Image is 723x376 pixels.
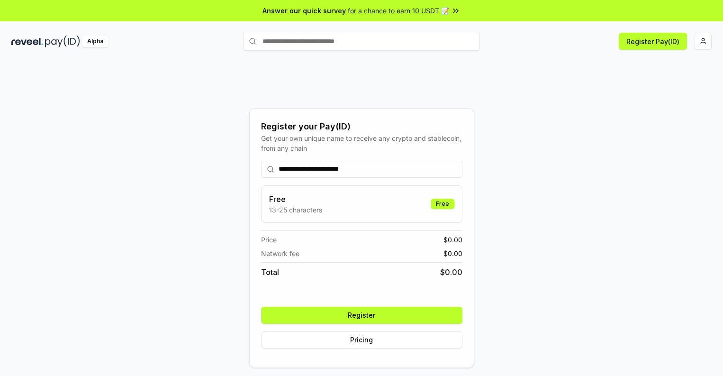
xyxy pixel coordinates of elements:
[261,248,299,258] span: Network fee
[261,120,462,133] div: Register your Pay(ID)
[443,235,462,245] span: $ 0.00
[443,248,462,258] span: $ 0.00
[619,33,687,50] button: Register Pay(ID)
[261,266,279,278] span: Total
[261,331,462,348] button: Pricing
[431,199,454,209] div: Free
[261,133,462,153] div: Get your own unique name to receive any crypto and stablecoin, from any chain
[262,6,346,16] span: Answer our quick survey
[82,36,108,47] div: Alpha
[11,36,43,47] img: reveel_dark
[440,266,462,278] span: $ 0.00
[45,36,80,47] img: pay_id
[261,307,462,324] button: Register
[348,6,449,16] span: for a chance to earn 10 USDT 📝
[269,193,322,205] h3: Free
[269,205,322,215] p: 13-25 characters
[261,235,277,245] span: Price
